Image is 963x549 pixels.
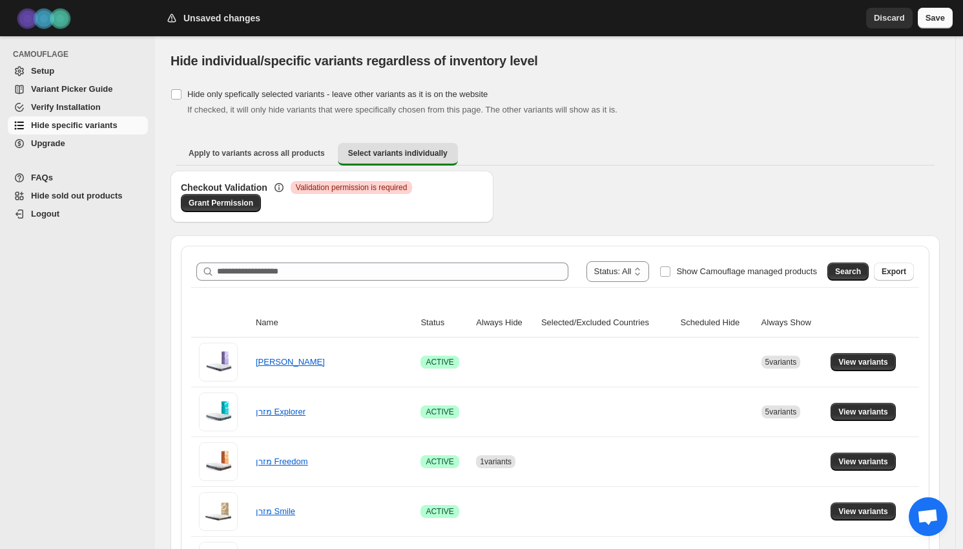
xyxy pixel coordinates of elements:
span: Hide specific variants [31,120,118,130]
button: Apply to variants across all products [178,143,335,164]
button: Export [874,263,914,281]
a: Hide sold out products [8,187,148,205]
button: View variants [831,453,896,471]
span: Discard [874,12,905,25]
th: Always Hide [472,308,537,338]
button: Select variants individually [338,143,458,166]
span: View variants [838,457,888,467]
span: View variants [838,357,888,367]
a: FAQs [8,169,148,187]
th: Always Show [758,308,827,338]
th: Status [417,308,472,338]
span: Export [882,266,906,277]
th: Selected/Excluded Countries [537,308,677,338]
a: Grant Permission [181,194,261,212]
span: 5 variants [765,407,797,416]
a: Setup [8,62,148,80]
button: View variants [831,502,896,521]
a: Logout [8,205,148,223]
h2: Unsaved changes [183,12,260,25]
button: View variants [831,403,896,421]
th: Scheduled Hide [677,308,758,338]
span: Select variants individually [348,148,448,158]
span: Hide sold out products [31,191,123,200]
span: If checked, it will only hide variants that were specifically chosen from this page. The other va... [187,105,617,114]
h3: Checkout Validation [181,181,267,194]
div: Open chat [909,497,947,536]
span: Save [926,12,945,25]
a: Upgrade [8,135,148,153]
span: ACTIVE [426,357,453,367]
span: Show Camouflage managed products [676,266,817,276]
span: FAQs [31,173,53,182]
span: 1 variants [480,457,512,466]
span: 5 variants [765,358,797,367]
a: Variant Picker Guide [8,80,148,98]
button: Discard [866,8,913,28]
span: Logout [31,209,59,219]
span: Verify Installation [31,102,101,112]
a: [PERSON_NAME] [256,357,325,367]
button: Save [918,8,953,28]
span: Search [835,266,861,277]
span: Validation permission is required [296,182,408,193]
span: ACTIVE [426,506,453,517]
a: Hide specific variants [8,116,148,135]
span: Variant Picker Guide [31,84,112,94]
span: Apply to variants across all products [189,148,325,158]
button: View variants [831,353,896,371]
a: מזרן Freedom [256,457,308,466]
span: View variants [838,506,888,517]
a: Verify Installation [8,98,148,116]
th: Name [252,308,417,338]
a: מזרן Smile [256,506,295,516]
a: מזרן Explorer [256,407,305,416]
span: ACTIVE [426,457,453,467]
span: Setup [31,66,54,76]
span: ACTIVE [426,407,453,417]
span: View variants [838,407,888,417]
span: Hide only spefically selected variants - leave other variants as it is on the website [187,89,488,99]
span: Hide individual/specific variants regardless of inventory level [171,54,538,68]
span: Grant Permission [189,198,253,208]
span: Upgrade [31,138,65,148]
span: CAMOUFLAGE [13,49,149,59]
button: Search [827,263,869,281]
